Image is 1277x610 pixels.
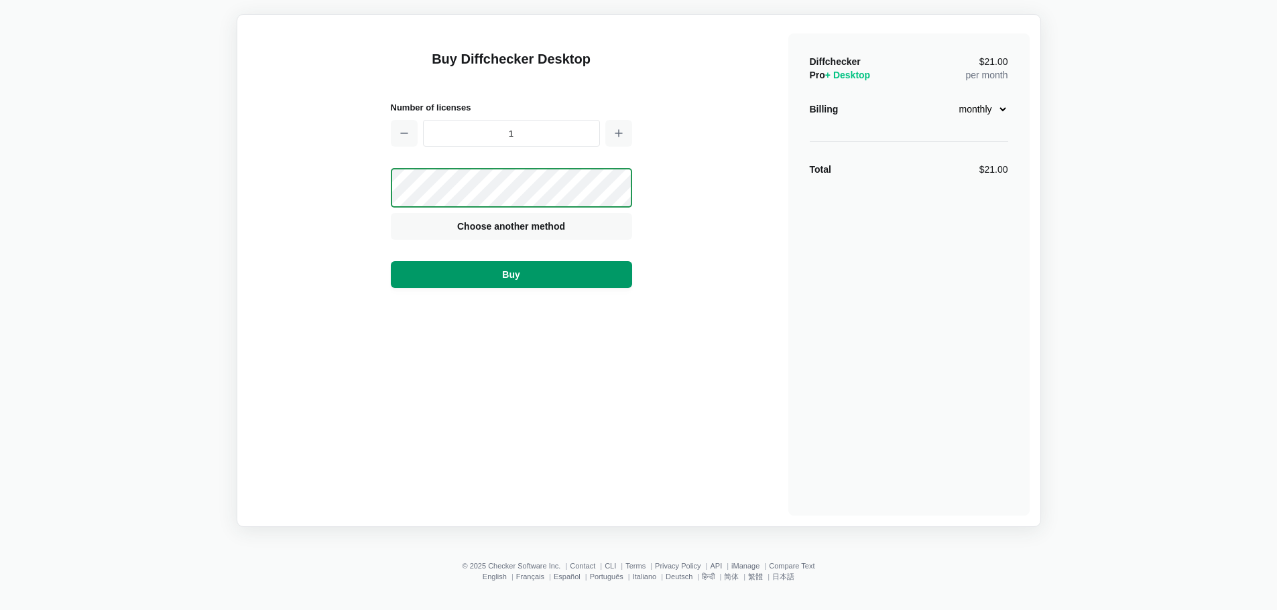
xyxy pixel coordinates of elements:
[483,573,507,581] a: English
[625,562,646,570] a: Terms
[499,268,522,281] span: Buy
[810,56,861,67] span: Diffchecker
[633,573,656,581] a: Italiano
[391,100,632,115] h2: Number of licenses
[391,50,632,84] h1: Buy Diffchecker Desktop
[731,562,759,570] a: iManage
[825,70,870,80] span: + Desktop
[979,57,1008,66] span: $21.00
[769,562,814,570] a: Compare Text
[655,562,701,570] a: Privacy Policy
[554,573,581,581] a: Español
[423,120,600,147] input: 1
[391,213,632,240] button: Choose another method
[979,163,1008,176] div: $21.00
[810,102,839,116] div: Billing
[810,164,831,175] strong: Total
[605,562,616,570] a: CLI
[724,573,739,581] a: 简体
[590,573,623,581] a: Português
[748,573,763,581] a: 繁體
[810,70,871,80] span: Pro
[462,562,570,570] li: © 2025 Checker Software Inc.
[454,220,568,233] span: Choose another method
[391,261,632,288] button: Buy
[965,55,1008,82] div: per month
[702,573,715,581] a: हिन्दी
[772,573,794,581] a: 日本語
[516,573,544,581] a: Français
[710,562,722,570] a: API
[570,562,595,570] a: Contact
[666,573,692,581] a: Deutsch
